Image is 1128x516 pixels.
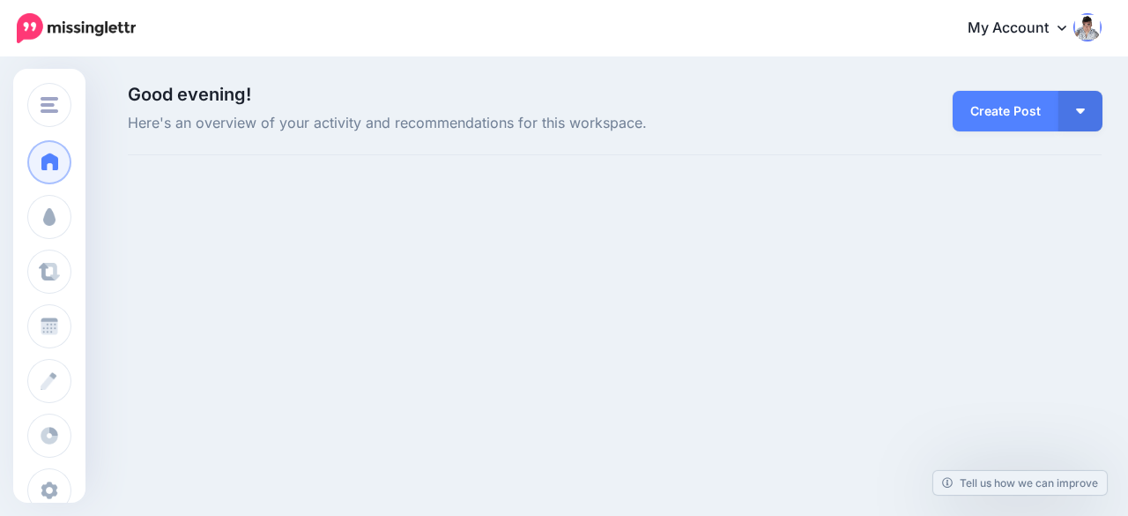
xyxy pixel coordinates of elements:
[17,13,136,43] img: Missinglettr
[933,471,1107,495] a: Tell us how we can improve
[41,97,58,113] img: menu.png
[1076,108,1085,114] img: arrow-down-white.png
[128,112,768,135] span: Here's an overview of your activity and recommendations for this workspace.
[953,91,1058,131] a: Create Post
[950,7,1102,50] a: My Account
[128,84,251,105] span: Good evening!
